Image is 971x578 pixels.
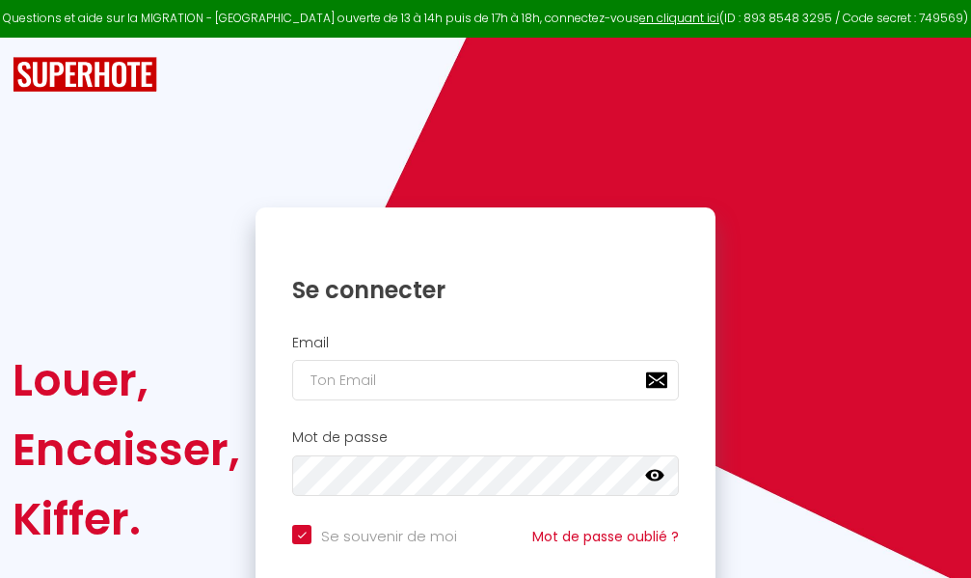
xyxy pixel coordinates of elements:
div: Louer, [13,345,240,415]
h2: Email [292,335,679,351]
img: SuperHote logo [13,57,157,93]
h1: Se connecter [292,275,679,305]
h2: Mot de passe [292,429,679,446]
a: Mot de passe oublié ? [532,527,679,546]
input: Ton Email [292,360,679,400]
a: en cliquant ici [639,10,719,26]
div: Kiffer. [13,484,240,554]
div: Encaisser, [13,415,240,484]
